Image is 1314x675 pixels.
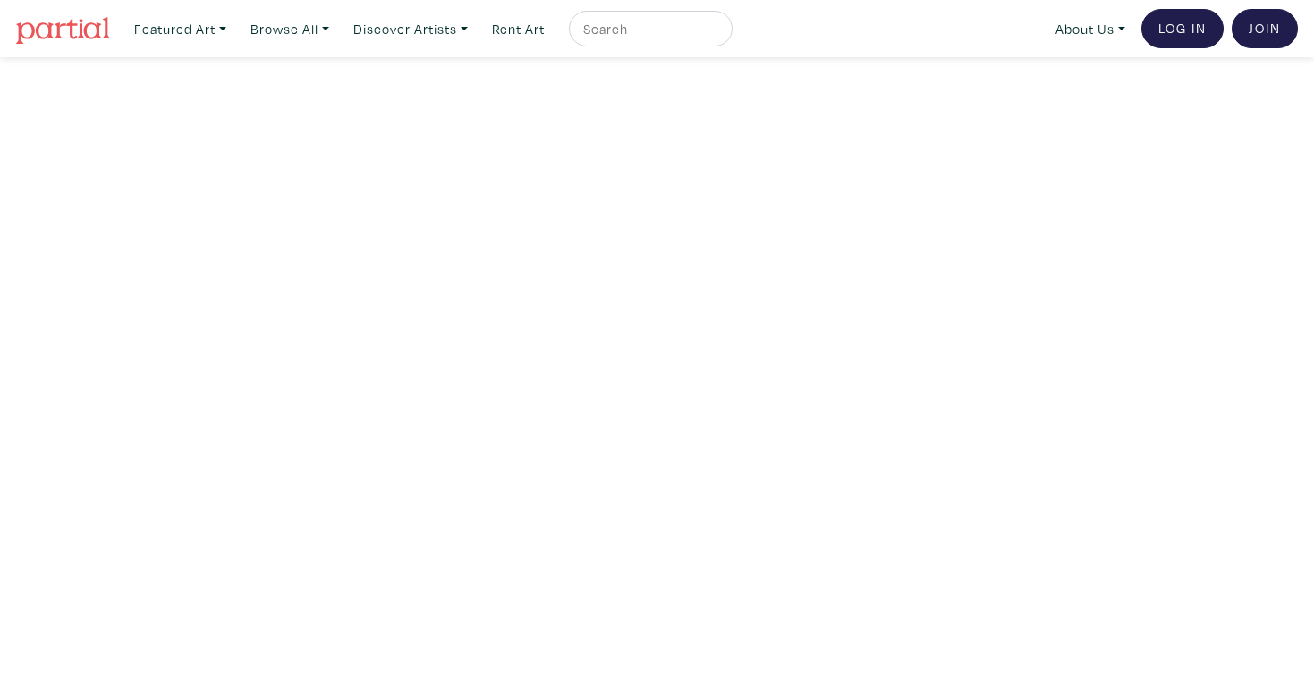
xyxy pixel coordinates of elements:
a: Browse All [242,11,337,47]
a: Featured Art [126,11,234,47]
a: Log In [1141,9,1224,48]
a: About Us [1047,11,1133,47]
a: Join [1232,9,1298,48]
a: Rent Art [484,11,553,47]
input: Search [581,18,716,40]
a: Discover Artists [345,11,476,47]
